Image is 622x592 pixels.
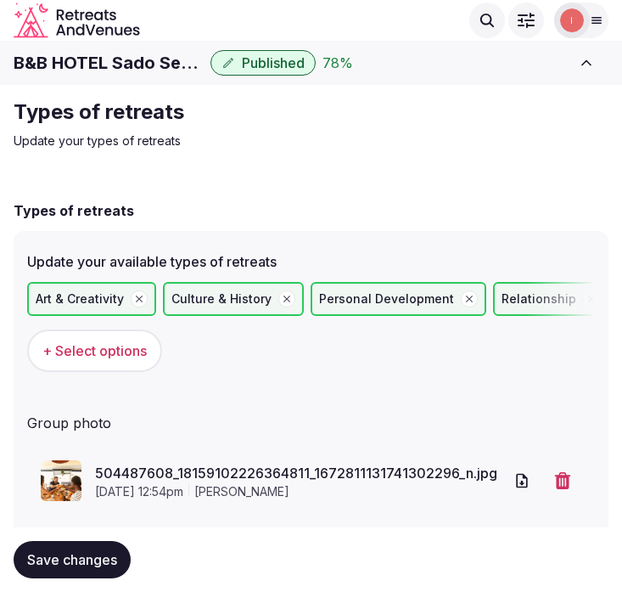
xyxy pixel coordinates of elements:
[564,44,608,82] button: Toggle sidebar
[322,53,353,73] div: 78 %
[14,200,134,221] h2: Types of retreats
[27,255,595,268] label: Update your available types of retreats
[14,132,584,149] p: Update your types of retreats
[322,53,353,73] button: 78%
[163,282,304,316] div: Culture & History
[493,282,608,316] div: Relationship
[27,330,162,372] button: + Select options
[41,460,81,501] img: 504487608_18159102226364811_1672811131741302296_n.jpg
[27,551,117,568] span: Save changes
[210,50,316,76] button: Published
[95,463,503,483] a: 504487608_18159102226364811_1672811131741302296_n.jpg
[95,483,183,500] span: [DATE] 12:54pm
[42,341,147,360] span: + Select options
[14,3,140,38] svg: Retreats and Venues company logo
[14,99,584,126] h2: Types of retreats
[194,483,289,500] span: [PERSON_NAME]
[311,282,486,316] div: Personal Development
[27,406,595,433] div: Group photo
[560,8,584,32] img: Irene Gonzales
[27,282,156,316] div: Art & Creativity
[242,54,305,71] span: Published
[14,3,140,38] a: Visit the homepage
[14,51,204,75] h1: B&B HOTEL Sado Setúbal
[14,541,131,578] button: Save changes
